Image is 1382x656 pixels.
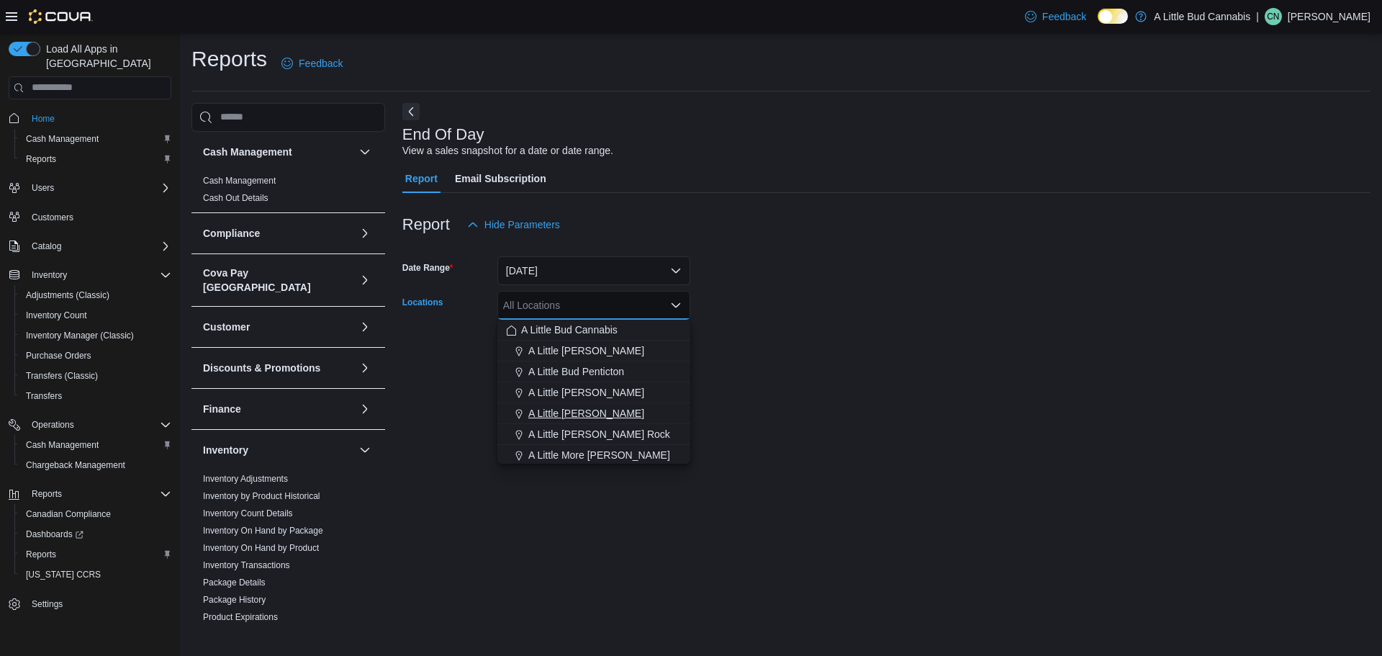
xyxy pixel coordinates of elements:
h3: Cash Management [203,145,292,159]
span: Load All Apps in [GEOGRAPHIC_DATA] [40,42,171,71]
span: Transfers [26,390,62,402]
h3: Report [402,216,450,233]
button: A Little [PERSON_NAME] [497,382,690,403]
a: Cash Management [20,130,104,148]
span: Report [405,164,438,193]
span: Reports [26,153,56,165]
span: Catalog [32,241,61,252]
button: Adjustments (Classic) [14,285,177,305]
button: Hide Parameters [461,210,566,239]
a: Canadian Compliance [20,506,117,523]
span: Email Subscription [455,164,546,193]
a: Dashboards [20,526,89,543]
span: Inventory Manager (Classic) [20,327,171,344]
button: Inventory Count [14,305,177,325]
span: Transfers (Classic) [26,370,98,382]
span: A Little Bud Penticton [528,364,624,379]
span: Feedback [1042,9,1086,24]
span: Package History [203,594,266,606]
h3: Customer [203,320,250,334]
span: Cash Out Details [203,192,268,204]
span: Reports [20,150,171,168]
button: Reports [14,544,177,565]
button: A Little Bud Cannabis [497,320,690,341]
button: Inventory [356,441,374,459]
span: Product Expirations [203,611,278,623]
button: [US_STATE] CCRS [14,565,177,585]
span: Inventory Adjustments [203,473,288,485]
a: Transfers [20,387,68,405]
button: A Little Bud Penticton [497,361,690,382]
span: A Little [PERSON_NAME] [528,343,644,358]
a: Inventory Adjustments [203,474,288,484]
button: Customer [356,318,374,336]
span: Canadian Compliance [26,508,111,520]
button: Finance [356,400,374,418]
a: Home [26,110,60,127]
p: [PERSON_NAME] [1288,8,1370,25]
button: Customers [3,207,177,228]
span: Transfers (Classic) [20,367,171,385]
a: Adjustments (Classic) [20,287,115,304]
a: Reports [20,546,62,563]
a: Inventory On Hand by Package [203,526,323,536]
button: Cova Pay [GEOGRAPHIC_DATA] [203,266,353,295]
a: Product Expirations [203,612,278,622]
button: Cash Management [356,143,374,161]
span: Users [32,182,54,194]
a: Purchase Orders [20,347,97,364]
button: Cash Management [14,129,177,149]
button: Cova Pay [GEOGRAPHIC_DATA] [356,271,374,289]
p: A Little Bud Cannabis [1154,8,1250,25]
span: Adjustments (Classic) [26,289,109,301]
button: Chargeback Management [14,455,177,475]
a: Inventory Count Details [203,508,293,518]
a: Feedback [276,49,348,78]
span: Catalog [26,238,171,255]
span: Customers [32,212,73,223]
span: Settings [26,595,171,613]
span: Cash Management [26,439,99,451]
span: A Little [PERSON_NAME] [528,385,644,400]
span: Reports [20,546,171,563]
a: Inventory On Hand by Product [203,543,319,553]
span: Settings [32,598,63,610]
h3: End Of Day [402,126,484,143]
button: A Little [PERSON_NAME] [497,341,690,361]
span: Feedback [299,56,343,71]
span: Chargeback Management [20,457,171,474]
h3: Discounts & Promotions [203,361,320,375]
span: Home [26,109,171,127]
span: A Little Bud Cannabis [521,323,618,337]
button: Cash Management [14,435,177,455]
button: Operations [3,415,177,435]
span: Operations [32,419,74,431]
span: Purchase Orders [26,350,91,361]
a: Feedback [1019,2,1092,31]
a: Transfers (Classic) [20,367,104,385]
span: Cash Management [20,130,171,148]
a: Cash Out Details [203,193,268,203]
button: Customer [203,320,353,334]
span: Inventory Transactions [203,560,290,571]
span: A Little [PERSON_NAME] Rock [528,427,670,441]
span: Adjustments (Classic) [20,287,171,304]
span: Inventory Count Details [203,508,293,519]
span: Cash Management [203,175,276,187]
span: Inventory Manager (Classic) [26,330,134,341]
button: Reports [14,149,177,169]
span: Home [32,113,55,125]
button: Cash Management [203,145,353,159]
button: Operations [26,416,80,433]
span: Inventory [32,269,67,281]
a: Inventory by Product Historical [203,491,320,501]
span: Inventory by Product Historical [203,490,320,502]
span: Canadian Compliance [20,506,171,523]
button: Inventory [203,443,353,457]
span: Dashboards [26,529,83,540]
div: Choose from the following options [497,320,690,487]
button: Close list of options [670,300,682,311]
span: A Little [PERSON_NAME] [528,406,644,421]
